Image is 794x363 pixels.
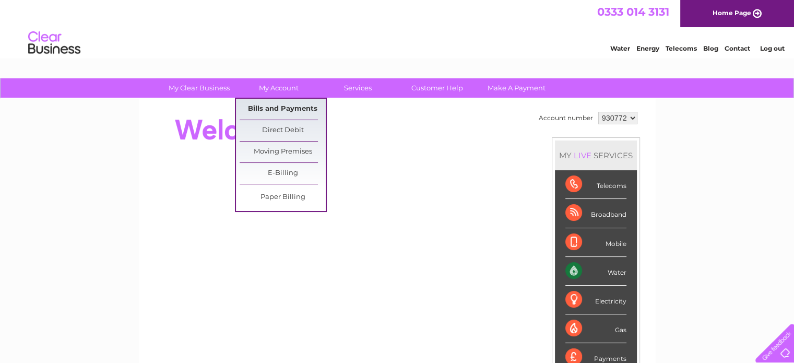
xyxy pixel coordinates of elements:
a: Water [610,44,630,52]
div: Gas [565,314,626,343]
div: LIVE [572,150,594,160]
a: Energy [636,44,659,52]
a: Log out [760,44,784,52]
a: Services [315,78,401,98]
div: Broadband [565,199,626,228]
td: Account number [536,109,596,127]
a: Paper Billing [240,187,326,208]
a: Bills and Payments [240,99,326,120]
a: My Clear Business [156,78,242,98]
div: Electricity [565,286,626,314]
div: Mobile [565,228,626,257]
div: Clear Business is a trading name of Verastar Limited (registered in [GEOGRAPHIC_DATA] No. 3667643... [151,6,644,51]
a: Moving Premises [240,142,326,162]
div: Telecoms [565,170,626,199]
a: Make A Payment [473,78,560,98]
a: 0333 014 3131 [597,5,669,18]
img: logo.png [28,27,81,59]
a: E-Billing [240,163,326,184]
a: Blog [703,44,718,52]
div: MY SERVICES [555,140,637,170]
a: Telecoms [666,44,697,52]
a: My Account [235,78,322,98]
a: Contact [725,44,750,52]
div: Water [565,257,626,286]
a: Customer Help [394,78,480,98]
a: Direct Debit [240,120,326,141]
